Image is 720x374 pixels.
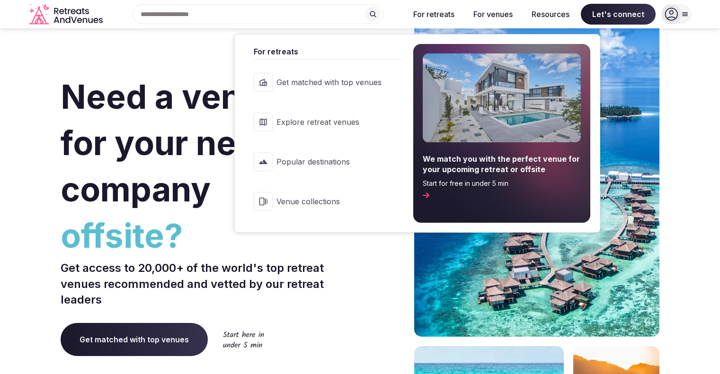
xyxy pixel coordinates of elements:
span: Explore retreat venues [276,117,382,127]
a: Venue collections [244,183,401,220]
span: Venue collections [276,196,382,207]
svg: Retreats and Venues company logo [29,4,105,25]
a: Visit the homepage [29,4,105,25]
span: Start for free in under 5 min [423,179,581,188]
span: Let's connect [581,4,656,25]
button: For venues [466,4,520,25]
span: Get matched with top venues [276,77,382,87]
span: We match you with the perfect venue for your upcoming retreat or offsite [423,154,581,175]
span: offsite? [61,213,356,259]
a: Get matched with top venues [244,63,401,101]
span: For retreats [254,46,401,57]
a: Popular destinations [244,143,401,181]
span: Popular destinations [276,157,382,167]
button: Resources [524,4,577,25]
span: Need a venue for your next company [61,77,282,209]
a: We match you with the perfect venue for your upcoming retreat or offsiteStart for free in under 5... [413,44,590,223]
a: Explore retreat venues [244,103,401,141]
button: For retreats [406,4,462,25]
img: For retreats [423,53,581,142]
a: Get matched with top venues [61,323,208,356]
img: Start here in under 5 min [223,331,264,348]
p: Get access to 20,000+ of the world's top retreat venues recommended and vetted by our retreat lea... [61,260,356,308]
